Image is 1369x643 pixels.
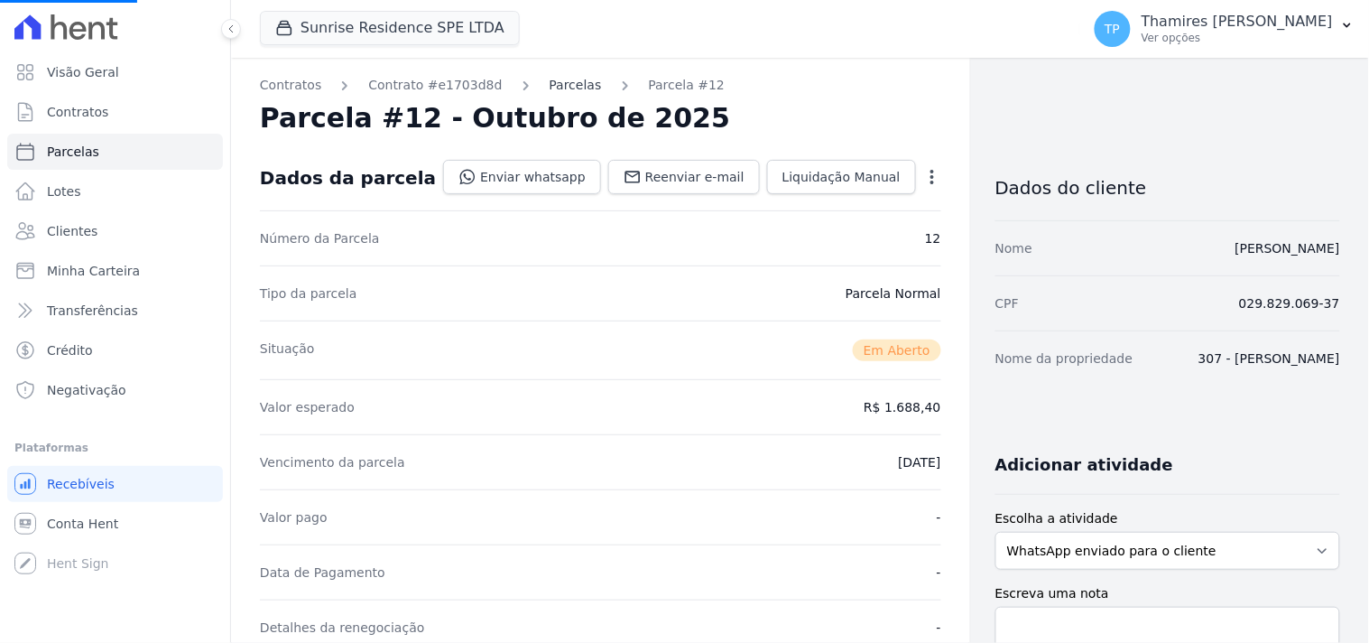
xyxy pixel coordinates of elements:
span: Clientes [47,222,97,240]
span: Negativação [47,381,126,399]
span: Minha Carteira [47,262,140,280]
dd: 029.829.069-37 [1239,294,1340,312]
a: Contratos [7,94,223,130]
p: Thamires [PERSON_NAME] [1142,13,1333,31]
span: Liquidação Manual [782,168,901,186]
a: Contratos [260,76,321,95]
a: [PERSON_NAME] [1235,241,1340,256]
a: Recebíveis [7,466,223,502]
span: Crédito [47,341,93,359]
a: Transferências [7,293,223,329]
dt: Data de Pagamento [260,564,385,582]
a: Lotes [7,173,223,210]
dd: 12 [925,229,941,247]
a: Clientes [7,213,223,249]
span: Visão Geral [47,63,119,81]
a: Conta Hent [7,506,223,542]
span: Recebíveis [47,475,115,493]
a: Parcelas [550,76,602,95]
nav: Breadcrumb [260,76,941,95]
a: Liquidação Manual [767,160,916,194]
span: Conta Hent [47,515,118,533]
dt: CPF [995,294,1019,312]
span: Parcelas [47,143,99,161]
span: Lotes [47,182,81,200]
span: Transferências [47,302,138,320]
dd: 307 - [PERSON_NAME] [1198,349,1340,368]
dd: [DATE] [898,453,940,471]
label: Escolha a atividade [995,509,1340,528]
a: Visão Geral [7,54,223,90]
a: Minha Carteira [7,253,223,289]
a: Contrato #e1703d8d [368,76,502,95]
dt: Valor esperado [260,398,355,416]
label: Escreva uma nota [995,584,1340,603]
a: Parcelas [7,134,223,170]
a: Reenviar e-mail [608,160,760,194]
h2: Parcela #12 - Outubro de 2025 [260,102,730,135]
dt: Tipo da parcela [260,284,357,303]
dd: - [937,508,941,527]
a: Crédito [7,332,223,368]
div: Plataformas [14,437,216,459]
p: Ver opções [1142,31,1333,45]
button: TP Thamires [PERSON_NAME] Ver opções [1080,4,1369,54]
span: TP [1105,23,1120,35]
dt: Número da Parcela [260,229,380,247]
span: Reenviar e-mail [645,168,745,186]
a: Parcela #12 [649,76,726,95]
dd: R$ 1.688,40 [864,398,940,416]
dt: Vencimento da parcela [260,453,405,471]
button: Sunrise Residence SPE LTDA [260,11,520,45]
dd: Parcela Normal [846,284,941,303]
a: Enviar whatsapp [443,160,601,194]
a: Negativação [7,372,223,408]
dt: Detalhes da renegociação [260,619,425,637]
h3: Adicionar atividade [995,454,1173,476]
dd: - [937,564,941,582]
div: Dados da parcela [260,167,436,189]
dt: Valor pago [260,508,328,527]
span: Em Aberto [853,340,941,361]
dt: Situação [260,340,315,361]
dt: Nome [995,239,1032,257]
span: Contratos [47,103,108,121]
h3: Dados do cliente [995,177,1340,199]
dd: - [937,619,941,637]
dt: Nome da propriedade [995,349,1133,368]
